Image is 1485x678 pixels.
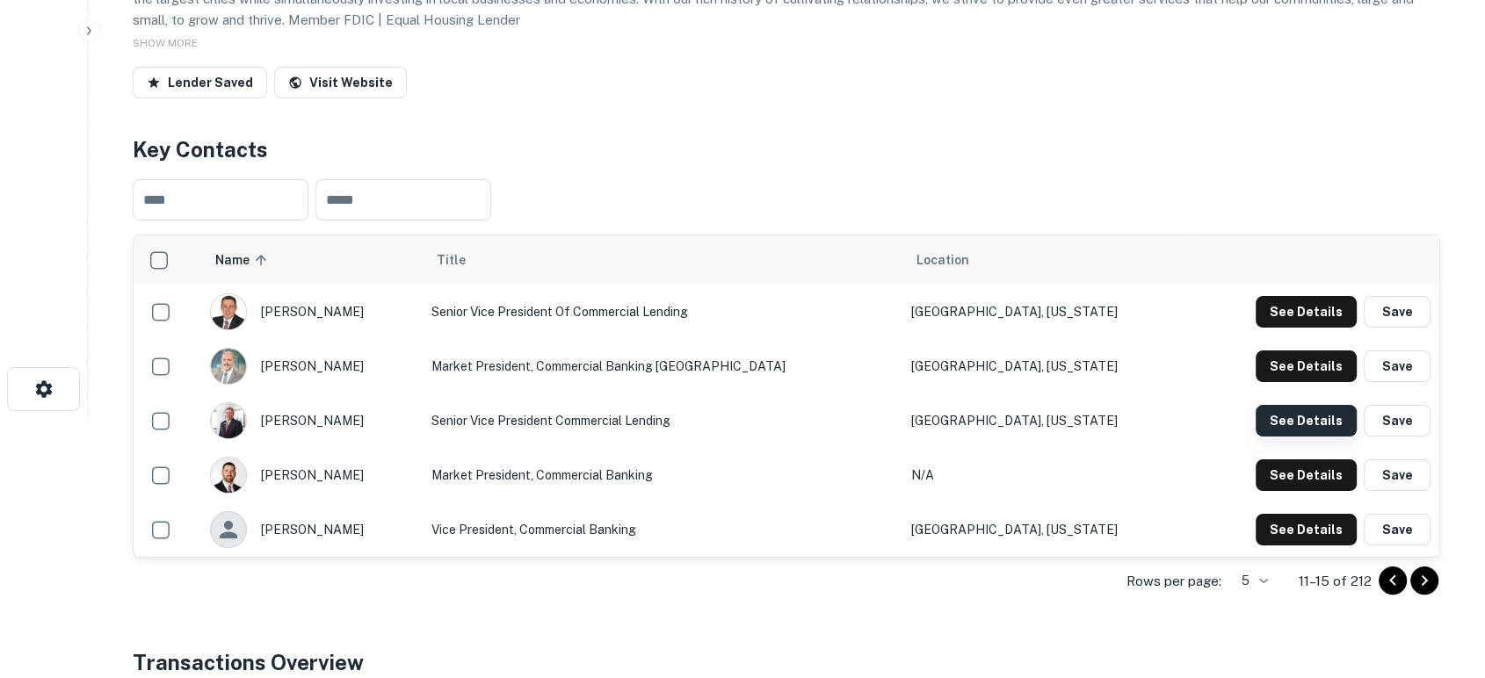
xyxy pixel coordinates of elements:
button: Lender Saved [133,67,267,98]
button: Save [1364,459,1431,491]
iframe: Chat Widget [1397,537,1485,622]
span: Title [437,249,489,270]
td: Market President, Commercial Banking [GEOGRAPHIC_DATA] [423,339,902,393]
span: SHOW MORE [133,37,198,49]
td: [GEOGRAPHIC_DATA], [US_STATE] [902,339,1192,393]
img: 1517366554438 [211,294,246,329]
div: [PERSON_NAME] [210,293,414,330]
button: Save [1364,405,1431,436]
td: [GEOGRAPHIC_DATA], [US_STATE] [902,285,1192,339]
span: Location [916,249,969,270]
td: Senior Vice President Commercial Lending [423,393,902,448]
div: [PERSON_NAME] [210,402,414,439]
p: 11–15 of 212 [1299,571,1372,592]
img: 1531231925372 [211,403,246,438]
h4: Transactions Overview [133,646,364,678]
th: Name [201,235,423,285]
td: [GEOGRAPHIC_DATA], [US_STATE] [902,502,1192,557]
button: Save [1364,350,1431,382]
div: [PERSON_NAME] [210,457,414,494]
img: 1549471113925 [211,458,246,493]
div: [PERSON_NAME] [210,511,414,548]
th: Title [423,235,902,285]
span: Name [215,249,272,270]
div: scrollable content [134,235,1439,557]
td: Senior Vice President of Commercial Lending [423,285,902,339]
div: 5 [1228,568,1271,594]
a: Visit Website [274,67,407,98]
button: See Details [1256,405,1357,436]
button: See Details [1256,350,1357,382]
td: Vice President, Commercial Banking [423,502,902,557]
button: See Details [1256,296,1357,328]
button: Save [1364,514,1431,545]
h4: Key Contacts [133,133,1440,165]
button: See Details [1256,514,1357,545]
img: 1709309510715 [211,349,246,384]
div: [PERSON_NAME] [210,348,414,385]
td: Market President, Commercial Banking [423,448,902,502]
p: Rows per page: [1126,571,1221,592]
button: Go to previous page [1379,566,1407,595]
button: See Details [1256,459,1357,491]
td: N/A [902,448,1192,502]
th: Location [902,235,1192,285]
button: Save [1364,296,1431,328]
td: [GEOGRAPHIC_DATA], [US_STATE] [902,393,1192,448]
